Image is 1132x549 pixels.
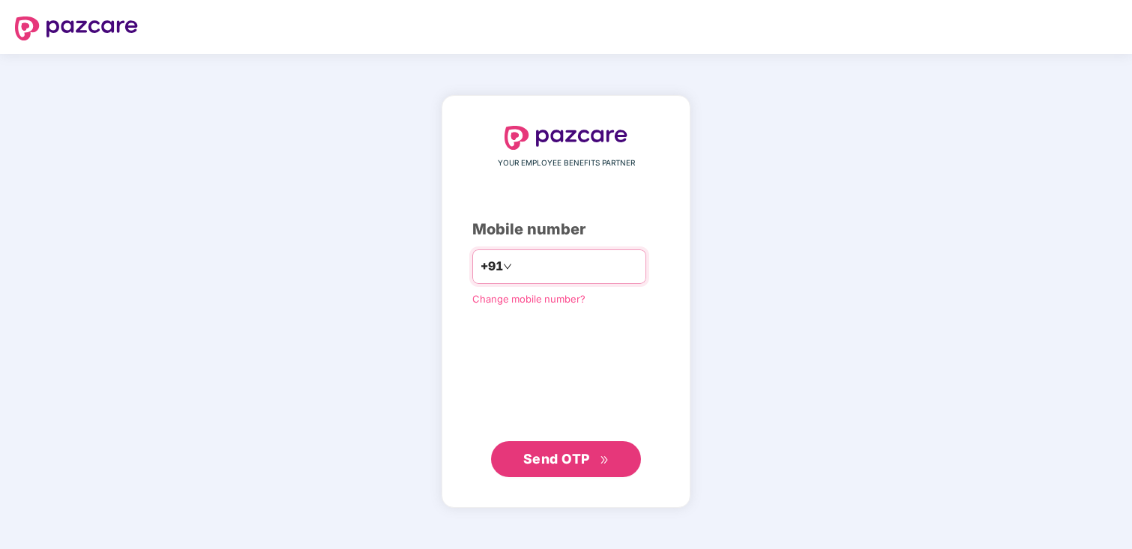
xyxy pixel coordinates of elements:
[491,441,641,477] button: Send OTPdouble-right
[472,293,585,305] a: Change mobile number?
[523,451,590,467] span: Send OTP
[15,16,138,40] img: logo
[472,218,660,241] div: Mobile number
[600,455,609,465] span: double-right
[505,126,627,150] img: logo
[498,157,635,169] span: YOUR EMPLOYEE BENEFITS PARTNER
[503,262,512,271] span: down
[481,257,503,276] span: +91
